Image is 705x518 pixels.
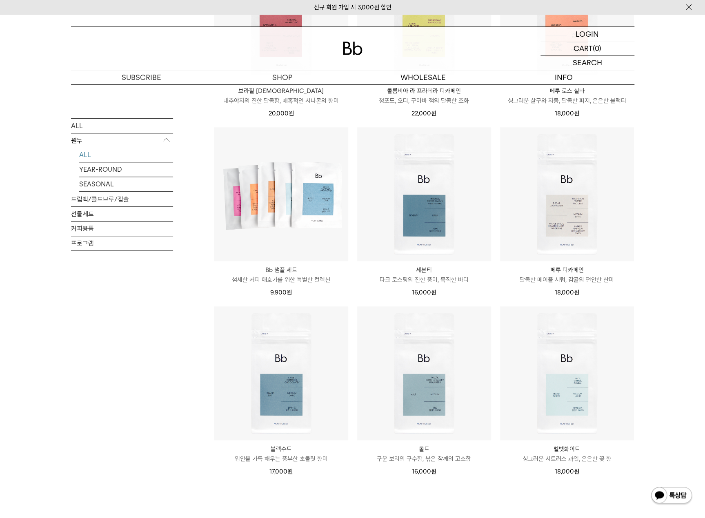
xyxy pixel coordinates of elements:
img: 벨벳화이트 [500,306,634,440]
span: 원 [287,468,293,475]
p: 대추야자의 진한 달콤함, 매혹적인 시나몬의 향미 [214,96,348,106]
a: 페루 디카페인 달콤한 메이플 시럽, 감귤의 편안한 산미 [500,265,634,285]
a: 콜롬비아 라 프라데라 디카페인 청포도, 오디, 구아바 잼의 달콤한 조화 [357,86,491,106]
p: 콜롬비아 라 프라데라 디카페인 [357,86,491,96]
p: 구운 보리의 구수함, 볶은 참깨의 고소함 [357,454,491,464]
a: Bb 샘플 세트 섬세한 커피 애호가를 위한 특별한 컬렉션 [214,265,348,285]
a: ALL [79,148,173,162]
span: 9,900 [270,289,292,296]
p: 벨벳화이트 [500,444,634,454]
span: 원 [287,289,292,296]
span: 원 [431,289,436,296]
p: 다크 로스팅의 진한 풍미, 묵직한 바디 [357,275,491,285]
span: 원 [431,110,436,117]
span: 원 [574,468,579,475]
p: 청포도, 오디, 구아바 잼의 달콤한 조화 [357,96,491,106]
p: Bb 샘플 세트 [214,265,348,275]
a: SEASONAL [79,177,173,191]
span: 원 [431,468,436,475]
p: 입안을 가득 채우는 풍부한 초콜릿 향미 [214,454,348,464]
p: LOGIN [576,27,599,41]
a: 드립백/콜드브루/캡슐 [71,192,173,206]
a: 페루 로스 실바 싱그러운 살구와 자몽, 달콤한 퍼지, 은은한 블랙티 [500,86,634,106]
span: 16,000 [412,289,436,296]
img: 몰트 [357,306,491,440]
span: 원 [574,110,579,117]
p: 페루 디카페인 [500,265,634,275]
img: 블랙수트 [214,306,348,440]
a: YEAR-ROUND [79,162,173,177]
span: 18,000 [555,289,579,296]
span: 18,000 [555,468,579,475]
a: 몰트 구운 보리의 구수함, 볶은 참깨의 고소함 [357,444,491,464]
p: 세븐티 [357,265,491,275]
img: Bb 샘플 세트 [214,127,348,261]
p: 블랙수트 [214,444,348,454]
a: 커피용품 [71,221,173,236]
span: 20,000 [269,110,294,117]
img: 페루 디카페인 [500,127,634,261]
a: 블랙수트 입안을 가득 채우는 풍부한 초콜릿 향미 [214,444,348,464]
img: 카카오톡 채널 1:1 채팅 버튼 [650,486,693,506]
a: SHOP [212,70,353,84]
a: ALL [71,119,173,133]
span: 원 [289,110,294,117]
p: SEARCH [573,55,602,70]
p: INFO [494,70,634,84]
p: 브라질 [DEMOGRAPHIC_DATA] [214,86,348,96]
a: 프로그램 [71,236,173,250]
a: CART (0) [540,41,634,55]
p: 몰트 [357,444,491,454]
p: CART [574,41,593,55]
span: 17,000 [269,468,293,475]
p: 페루 로스 실바 [500,86,634,96]
a: 선물세트 [71,207,173,221]
a: 브라질 [DEMOGRAPHIC_DATA] 대추야자의 진한 달콤함, 매혹적인 시나몬의 향미 [214,86,348,106]
p: 원두 [71,133,173,148]
p: 달콤한 메이플 시럽, 감귤의 편안한 산미 [500,275,634,285]
a: 벨벳화이트 싱그러운 시트러스 과일, 은은한 꽃 향 [500,444,634,464]
span: 원 [574,289,579,296]
p: 섬세한 커피 애호가를 위한 특별한 컬렉션 [214,275,348,285]
img: 로고 [343,42,363,55]
p: 싱그러운 살구와 자몽, 달콤한 퍼지, 은은한 블랙티 [500,96,634,106]
a: SUBSCRIBE [71,70,212,84]
a: LOGIN [540,27,634,41]
a: 세븐티 다크 로스팅의 진한 풍미, 묵직한 바디 [357,265,491,285]
p: 싱그러운 시트러스 과일, 은은한 꽃 향 [500,454,634,464]
span: 18,000 [555,110,579,117]
a: 신규 회원 가입 시 3,000원 할인 [314,4,391,11]
span: 16,000 [412,468,436,475]
span: 22,000 [411,110,436,117]
p: WHOLESALE [353,70,494,84]
p: (0) [593,41,601,55]
img: 세븐티 [357,127,491,261]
